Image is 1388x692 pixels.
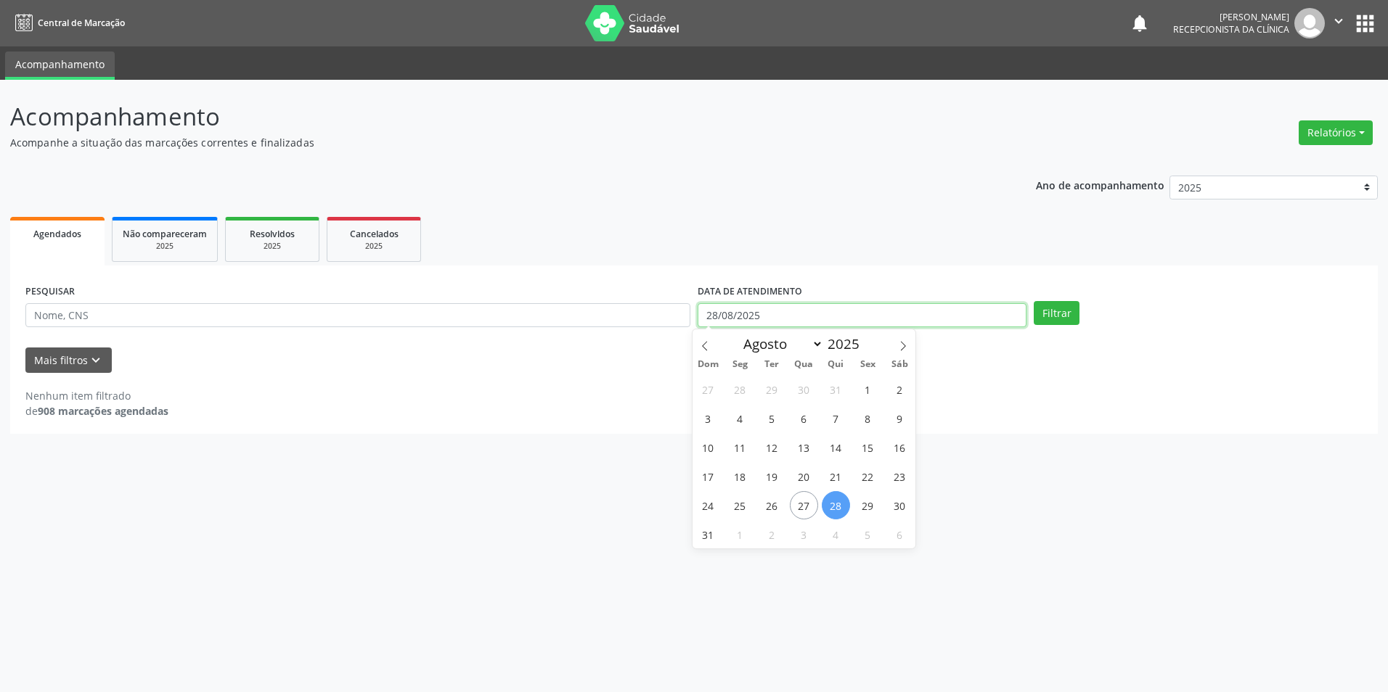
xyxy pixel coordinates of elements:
[854,520,882,548] span: Setembro 5, 2025
[758,375,786,403] span: Julho 29, 2025
[823,334,871,353] input: Year
[758,404,786,432] span: Agosto 5, 2025
[123,241,207,252] div: 2025
[726,520,754,548] span: Setembro 1, 2025
[123,228,207,240] span: Não compareceram
[25,388,168,403] div: Nenhum item filtrado
[38,404,168,418] strong: 908 marcações agendadas
[886,462,914,490] span: Agosto 23, 2025
[854,375,882,403] span: Agosto 1, 2025
[883,360,915,369] span: Sáb
[33,228,81,240] span: Agendados
[1331,13,1347,29] i: 
[790,462,818,490] span: Agosto 20, 2025
[694,404,722,432] span: Agosto 3, 2025
[822,462,850,490] span: Agosto 21, 2025
[726,375,754,403] span: Julho 28, 2025
[790,404,818,432] span: Agosto 6, 2025
[822,404,850,432] span: Agosto 7, 2025
[788,360,820,369] span: Qua
[886,404,914,432] span: Agosto 9, 2025
[694,375,722,403] span: Julho 27, 2025
[822,520,850,548] span: Setembro 4, 2025
[854,491,882,519] span: Agosto 29, 2025
[25,403,168,419] div: de
[338,241,410,252] div: 2025
[10,135,968,150] p: Acompanhe a situação das marcações correntes e finalizadas
[886,491,914,519] span: Agosto 30, 2025
[694,520,722,548] span: Agosto 31, 2025
[10,11,125,35] a: Central de Marcação
[758,462,786,490] span: Agosto 19, 2025
[758,520,786,548] span: Setembro 2, 2025
[790,375,818,403] span: Julho 30, 2025
[1034,301,1079,326] button: Filtrar
[694,433,722,461] span: Agosto 10, 2025
[1173,11,1289,23] div: [PERSON_NAME]
[1325,8,1352,38] button: 
[693,360,724,369] span: Dom
[25,303,690,328] input: Nome, CNS
[790,433,818,461] span: Agosto 13, 2025
[1299,120,1373,145] button: Relatórios
[822,491,850,519] span: Agosto 28, 2025
[854,462,882,490] span: Agosto 22, 2025
[758,491,786,519] span: Agosto 26, 2025
[822,375,850,403] span: Julho 31, 2025
[790,491,818,519] span: Agosto 27, 2025
[726,433,754,461] span: Agosto 11, 2025
[737,334,824,354] select: Month
[698,303,1026,328] input: Selecione um intervalo
[10,99,968,135] p: Acompanhamento
[694,462,722,490] span: Agosto 17, 2025
[822,433,850,461] span: Agosto 14, 2025
[820,360,852,369] span: Qui
[790,520,818,548] span: Setembro 3, 2025
[726,462,754,490] span: Agosto 18, 2025
[1130,13,1150,33] button: notifications
[25,347,112,373] button: Mais filtroskeyboard_arrow_down
[88,353,104,368] i: keyboard_arrow_down
[5,52,115,80] a: Acompanhamento
[1294,8,1325,38] img: img
[694,491,722,519] span: Agosto 24, 2025
[726,491,754,519] span: Agosto 25, 2025
[1036,176,1164,194] p: Ano de acompanhamento
[724,360,756,369] span: Seg
[886,433,914,461] span: Agosto 16, 2025
[698,281,802,303] label: DATA DE ATENDIMENTO
[756,360,788,369] span: Ter
[250,228,295,240] span: Resolvidos
[236,241,309,252] div: 2025
[726,404,754,432] span: Agosto 4, 2025
[854,433,882,461] span: Agosto 15, 2025
[1173,23,1289,36] span: Recepcionista da clínica
[854,404,882,432] span: Agosto 8, 2025
[852,360,883,369] span: Sex
[38,17,125,29] span: Central de Marcação
[1352,11,1378,36] button: apps
[886,375,914,403] span: Agosto 2, 2025
[758,433,786,461] span: Agosto 12, 2025
[350,228,399,240] span: Cancelados
[25,281,75,303] label: PESQUISAR
[886,520,914,548] span: Setembro 6, 2025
